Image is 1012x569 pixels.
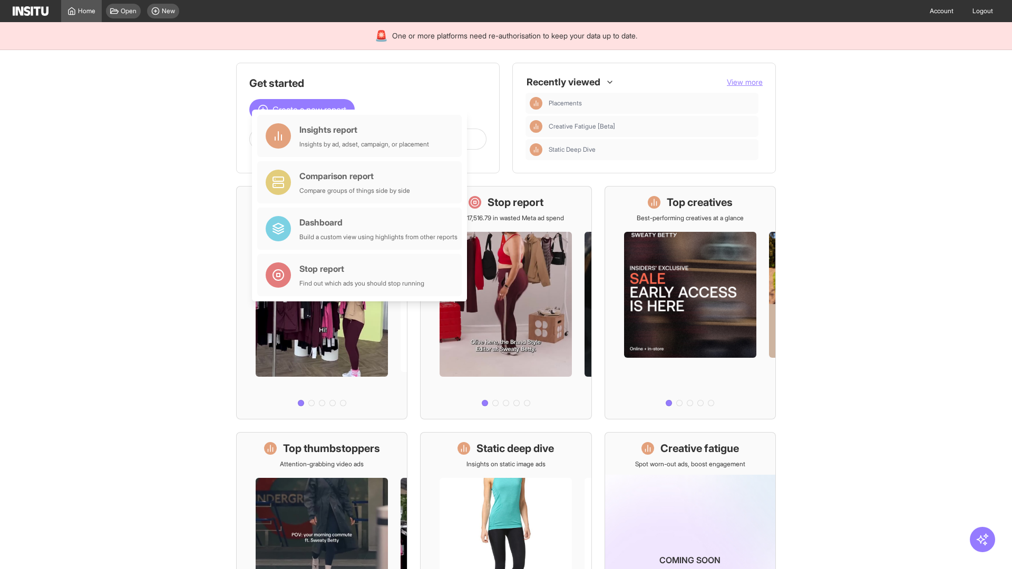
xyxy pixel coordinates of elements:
h1: Stop report [488,195,543,210]
span: Creative Fatigue [Beta] [549,122,615,131]
div: Find out which ads you should stop running [299,279,424,288]
span: Static Deep Dive [549,145,596,154]
p: Attention-grabbing video ads [280,460,364,468]
span: Placements [549,99,754,107]
div: Insights by ad, adset, campaign, or placement [299,140,429,149]
div: Insights [530,120,542,133]
img: Logo [13,6,48,16]
a: Stop reportSave £17,516.79 in wasted Meta ad spend [420,186,591,419]
h1: Get started [249,76,486,91]
div: 🚨 [375,28,388,43]
span: Static Deep Dive [549,145,754,154]
div: Insights [530,143,542,156]
p: Save £17,516.79 in wasted Meta ad spend [448,214,564,222]
div: Stop report [299,262,424,275]
p: Insights on static image ads [466,460,546,468]
a: Top creativesBest-performing creatives at a glance [605,186,776,419]
div: Comparison report [299,170,410,182]
button: Create a new report [249,99,355,120]
span: Placements [549,99,582,107]
span: Home [78,7,95,15]
button: View more [727,77,763,87]
span: Open [121,7,137,15]
div: Build a custom view using highlights from other reports [299,233,458,241]
span: Creative Fatigue [Beta] [549,122,754,131]
h1: Top thumbstoppers [283,441,380,456]
div: Insights report [299,123,429,136]
span: View more [727,77,763,86]
span: Create a new report [273,103,346,116]
h1: Static deep dive [476,441,554,456]
div: Insights [530,97,542,110]
span: New [162,7,175,15]
span: One or more platforms need re-authorisation to keep your data up to date. [392,31,637,41]
p: Best-performing creatives at a glance [637,214,744,222]
div: Dashboard [299,216,458,229]
div: Compare groups of things side by side [299,187,410,195]
a: What's live nowSee all active ads instantly [236,186,407,419]
h1: Top creatives [667,195,733,210]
